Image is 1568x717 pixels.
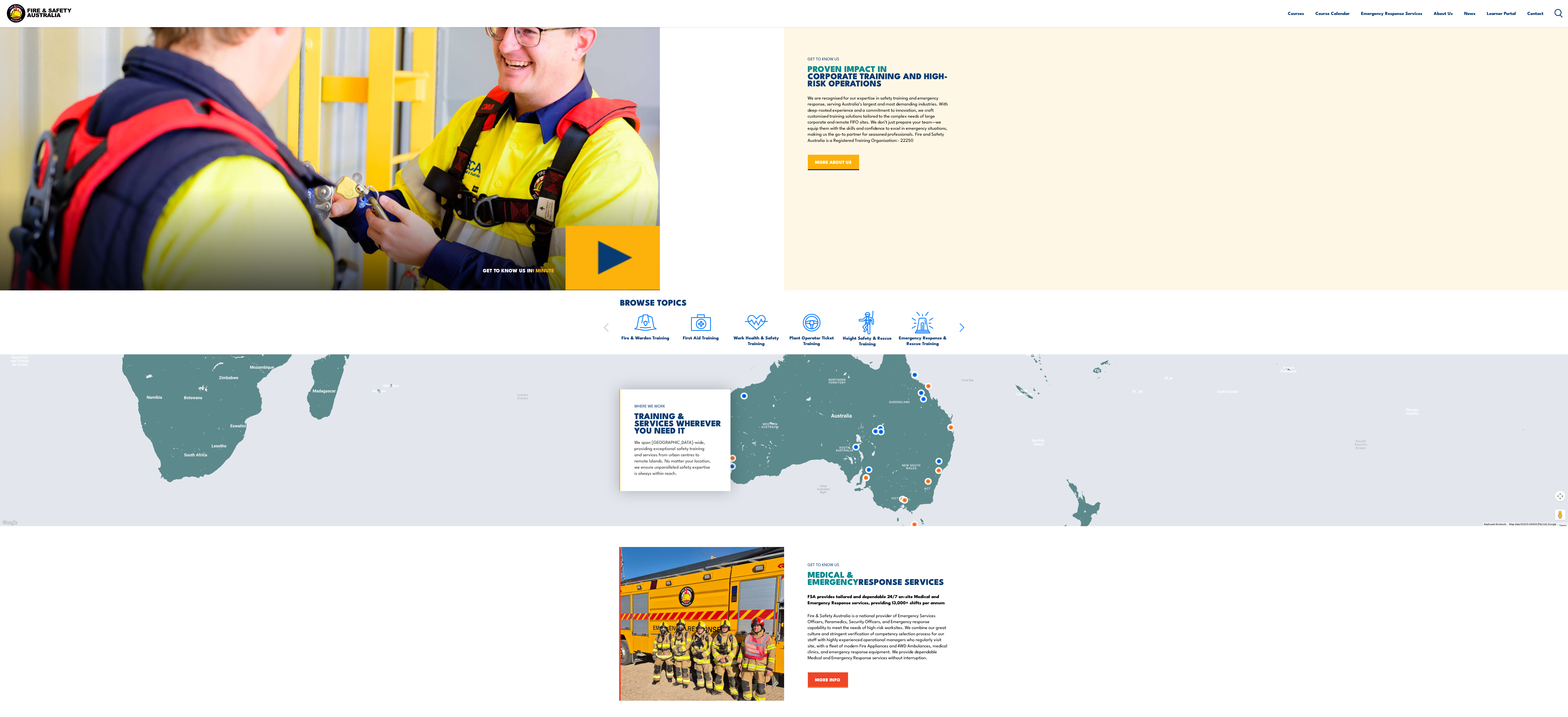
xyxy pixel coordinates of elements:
span: First Aid Training [683,335,719,340]
h2: BROWSE TOPICS [620,298,965,306]
p: Fire & Safety Australia is a national provider of Emergency Services Officers, Paramedics, Securi... [808,612,949,661]
a: News [1464,6,1476,20]
span: Plant Operator Ticket Training [786,335,837,346]
a: Height Safety & Rescue Training [842,311,892,346]
span: Height Safety & Rescue Training [842,335,892,346]
img: icon-6 [855,311,879,335]
a: Terms (opens in new tab) [1559,524,1566,527]
img: Homepage MERS [619,547,784,701]
span: Fire & Warden Training [621,335,669,340]
button: Drag Pegman onto the map to open Street View [1555,510,1565,520]
span: PROVEN IMPACT IN [808,62,887,75]
a: Emergency Response Services [1361,6,1423,20]
span: Work Health & Safety Training [731,335,782,346]
h2: TRAINING & SERVICES WHEREVER YOU NEED IT [635,412,712,434]
h6: GET TO KNOW US [808,54,949,64]
img: icon-4 [744,311,768,335]
a: Learner Portal [1487,6,1516,20]
h2: CORPORATE TRAINING AND HIGH-RISK OPERATIONS [808,65,949,86]
a: Course Calendar [1316,6,1350,20]
span: GET TO KNOW US IN [483,268,554,273]
img: Emergency Response Icon [910,311,935,335]
a: MORE INFO [808,672,848,688]
a: Plant Operator Ticket Training [786,311,837,346]
h6: GET TO KNOW US [808,560,949,569]
img: icon-1 [633,311,658,335]
a: Click to see this area on Google Maps [1,519,18,526]
button: Keyboard shortcuts [1484,523,1506,526]
a: Work Health & Safety Training [731,311,782,346]
a: Courses [1288,6,1304,20]
a: Fire & Warden Training [621,311,669,340]
img: icon-5 [800,311,824,335]
h2: RESPONSE SERVICES [808,571,949,585]
a: Contact [1528,6,1544,20]
img: icon-2 [689,311,713,335]
strong: 1 MINUTE [533,266,554,274]
a: MORE ABOUT US [808,155,859,170]
span: Map data ©2025 AfriGIS (Pty) Ltd, Google [1509,523,1556,526]
span: Emergency Response & Rescue Training [897,335,948,346]
p: We are recognised for our expertise in safety training and emergency response, serving Australia’... [808,95,949,143]
a: Emergency Response & Rescue Training [897,311,948,346]
img: Google [1,519,18,526]
strong: FSA provides tailored and dependable 24/7 on-site Medical and Emergency Response services, provid... [808,593,945,606]
a: First Aid Training [683,311,719,340]
span: MEDICAL & EMERGENCY [808,568,859,588]
button: Map camera controls [1555,491,1565,501]
a: About Us [1434,6,1453,20]
p: We span [GEOGRAPHIC_DATA]-wide, providing exceptional safety training and services from urban cen... [635,439,712,476]
h6: WHERE WE WORK [635,401,712,411]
